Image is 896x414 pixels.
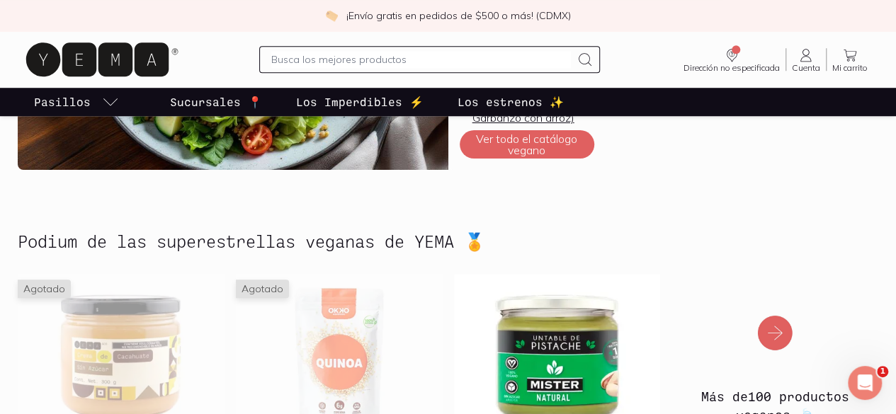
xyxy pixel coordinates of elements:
a: Cuenta [786,47,826,72]
p: Pasillos [34,93,91,110]
img: check [325,9,338,22]
span: Dirección no especificada [684,64,780,72]
span: Mi carrito [832,64,868,72]
img: Más de100 productos veganos 🍃 [671,274,878,376]
a: Mi carrito [827,47,873,72]
span: Agotado [236,280,289,298]
a: Sucursales 📍 [167,88,265,116]
input: Busca los mejores productos [271,51,570,68]
h2: Podium de las superestrellas veganas de YEMA 🏅 [18,232,485,251]
a: Dirección no especificada [678,47,786,72]
span: 1 [877,366,888,377]
p: ¡Envío gratis en pedidos de $500 o más! (CDMX) [346,8,571,23]
a: pasillo-todos-link [31,88,122,116]
p: Los estrenos ✨ [458,93,564,110]
a: Los Imperdibles ⚡️ [293,88,426,116]
iframe: Intercom live chat [848,366,882,400]
p: Los Imperdibles ⚡️ [296,93,424,110]
span: Agotado [18,280,71,298]
p: Sucursales 📍 [170,93,262,110]
span: Cuenta [792,64,820,72]
button: Ver todo el catálogo vegano [460,130,594,159]
a: Los estrenos ✨ [455,88,567,116]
